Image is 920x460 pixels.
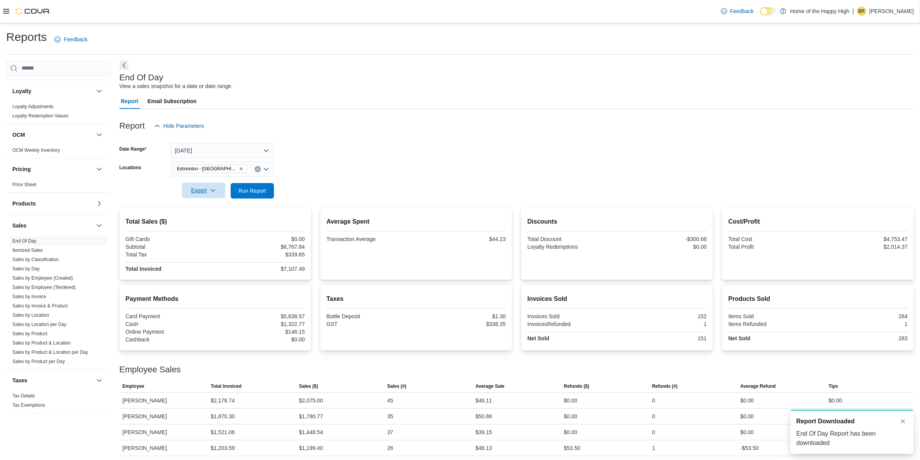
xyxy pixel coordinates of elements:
span: Tips [829,383,838,389]
div: $1,448.54 [299,428,323,437]
span: Refunds (#) [652,383,678,389]
span: Sales by Invoice [12,294,46,300]
a: Feedback [51,32,90,47]
div: [PERSON_NAME] [119,424,207,440]
a: Sales by Location per Day [12,322,66,327]
div: $2,075.00 [299,396,323,405]
div: Transaction Average [327,236,415,242]
div: $39.15 [476,428,492,437]
div: $338.35 [418,321,506,327]
div: Items Refunded [728,321,816,327]
span: Sales by Location per Day [12,321,66,328]
a: Sales by Product [12,331,48,336]
div: $0.00 [564,412,577,421]
button: Export [182,183,225,198]
span: Sales by Classification [12,256,59,263]
div: Total Profit [728,244,816,250]
h1: Reports [6,29,47,45]
div: Invoices Sold [527,313,616,319]
div: $0.00 [740,412,754,421]
div: Branden Rowsell [857,7,866,16]
div: $46.11 [476,396,492,405]
span: Sales by Product & Location [12,340,71,346]
strong: Net Sold [527,335,549,341]
h2: Products Sold [728,294,908,304]
h3: Report [119,121,145,131]
strong: Total Invoiced [126,266,162,272]
div: OCM [6,146,110,158]
div: InvoicesRefunded [527,321,616,327]
h2: Payment Methods [126,294,305,304]
div: $0.00 [217,336,305,343]
span: Sales ($) [299,383,318,389]
span: Tax Exemptions [12,402,45,408]
div: Cash [126,321,214,327]
span: Sales by Product per Day [12,358,65,365]
span: Sales by Location [12,312,49,318]
h2: Average Spent [327,217,506,226]
button: Pricing [95,165,104,174]
span: Export [187,183,221,198]
button: Pricing [12,165,93,173]
button: OCM [95,130,104,139]
a: Sales by Invoice & Product [12,303,68,309]
h3: End Of Day [119,73,163,82]
a: Itemized Sales [12,248,43,253]
button: OCM [12,131,93,139]
button: Open list of options [263,166,269,172]
a: Tax Details [12,393,35,399]
a: Sales by Day [12,266,40,272]
div: -$300.68 [619,236,707,242]
div: $0.00 [740,396,754,405]
div: Total Tax [126,251,214,258]
p: [PERSON_NAME] [869,7,914,16]
div: Total Cost [728,236,816,242]
span: OCM Weekly Inventory [12,147,60,153]
div: $1.30 [418,313,506,319]
h3: Sales [12,222,27,229]
h3: Loyalty [12,87,31,95]
div: $339.65 [217,251,305,258]
div: Items Sold [728,313,816,319]
button: Hide Parameters [151,118,207,134]
button: Sales [12,222,93,229]
div: 152 [619,313,707,319]
span: Sales by Employee (Tendered) [12,284,76,290]
span: Employee [122,383,145,389]
span: Tax Details [12,393,35,399]
span: Sales (#) [387,383,406,389]
span: Itemized Sales [12,247,43,253]
span: Edmonton - [GEOGRAPHIC_DATA] - Fire & Flower [177,165,237,173]
span: Price Sheet [12,182,36,188]
span: BR [859,7,865,16]
div: $2,178.74 [211,396,235,405]
div: $0.00 [217,236,305,242]
div: $1,780.77 [299,412,323,421]
button: Products [12,200,93,207]
div: Cashback [126,336,214,343]
button: Dismiss toast [898,417,908,426]
div: End Of Day Report has been downloaded [796,429,908,448]
div: Card Payment [126,313,214,319]
div: [PERSON_NAME] [119,409,207,424]
span: Dark Mode [760,15,760,16]
button: Run Report [231,183,274,199]
span: Average Sale [476,383,505,389]
div: Gift Cards [126,236,214,242]
button: Remove Edmonton - Terrace Plaza - Fire & Flower from selection in this group [239,166,243,171]
img: Cova [15,7,50,15]
h3: Taxes [12,377,27,384]
div: $1,203.59 [211,443,235,453]
a: Loyalty Adjustments [12,104,54,109]
span: Edmonton - Terrace Plaza - Fire & Flower [173,165,247,173]
div: $6,767.84 [217,244,305,250]
a: Loyalty Redemption Values [12,113,68,119]
h3: Employee Sales [119,365,181,374]
div: $1,322.77 [217,321,305,327]
div: 1 [652,443,655,453]
h3: Products [12,200,36,207]
div: $50.88 [476,412,492,421]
